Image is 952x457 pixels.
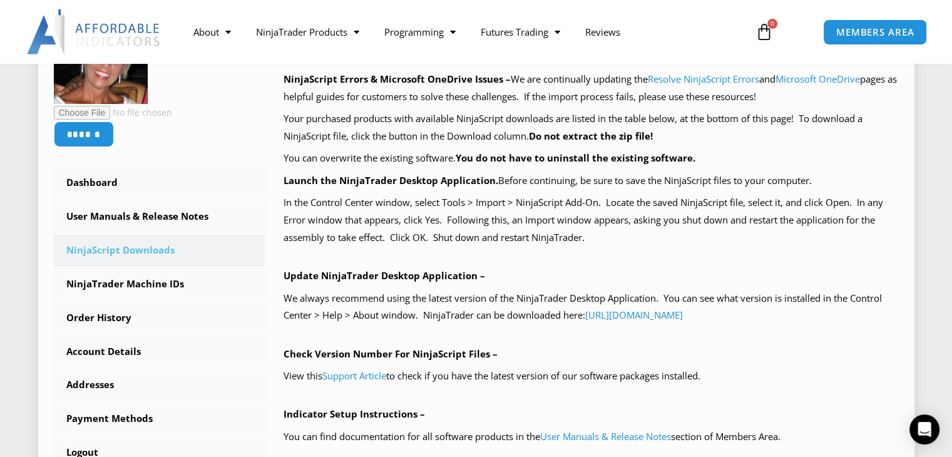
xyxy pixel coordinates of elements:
[372,18,468,46] a: Programming
[284,194,899,247] p: In the Control Center window, select Tools > Import > NinjaScript Add-On. Locate the saved NinjaS...
[529,130,653,142] b: Do not extract the zip file!
[54,268,265,300] a: NinjaTrader Machine IDs
[823,19,928,45] a: MEMBERS AREA
[284,347,498,360] b: Check Version Number For NinjaScript Files –
[737,14,792,50] a: 0
[836,28,914,37] span: MEMBERS AREA
[456,151,695,164] b: You do not have to uninstall the existing software.
[322,369,386,382] a: Support Article
[54,200,265,233] a: User Manuals & Release Notes
[54,234,265,267] a: NinjaScript Downloads
[54,167,265,199] a: Dashboard
[585,309,683,321] a: [URL][DOMAIN_NAME]
[909,414,939,444] div: Open Intercom Messenger
[540,430,671,443] a: User Manuals & Release Notes
[775,73,860,85] a: Microsoft OneDrive
[181,18,243,46] a: About
[468,18,573,46] a: Futures Trading
[284,172,899,190] p: Before continuing, be sure to save the NinjaScript files to your computer.
[54,302,265,334] a: Order History
[284,269,485,282] b: Update NinjaTrader Desktop Application –
[648,73,759,85] a: Resolve NinjaScript Errors
[284,367,899,385] p: View this to check if you have the latest version of our software packages installed.
[284,428,899,446] p: You can find documentation for all software products in the section of Members Area.
[54,403,265,435] a: Payment Methods
[284,408,425,420] b: Indicator Setup Instructions –
[27,9,161,54] img: LogoAI | Affordable Indicators – NinjaTrader
[767,19,777,29] span: 0
[243,18,372,46] a: NinjaTrader Products
[54,369,265,401] a: Addresses
[284,174,498,187] b: Launch the NinjaTrader Desktop Application.
[284,110,899,145] p: Your purchased products with available NinjaScript downloads are listed in the table below, at th...
[284,150,899,167] p: You can overwrite the existing software.
[284,71,899,106] p: We are continually updating the and pages as helpful guides for customers to solve these challeng...
[284,290,899,325] p: We always recommend using the latest version of the NinjaTrader Desktop Application. You can see ...
[284,73,511,85] b: NinjaScript Errors & Microsoft OneDrive Issues –
[573,18,633,46] a: Reviews
[54,336,265,368] a: Account Details
[181,18,743,46] nav: Menu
